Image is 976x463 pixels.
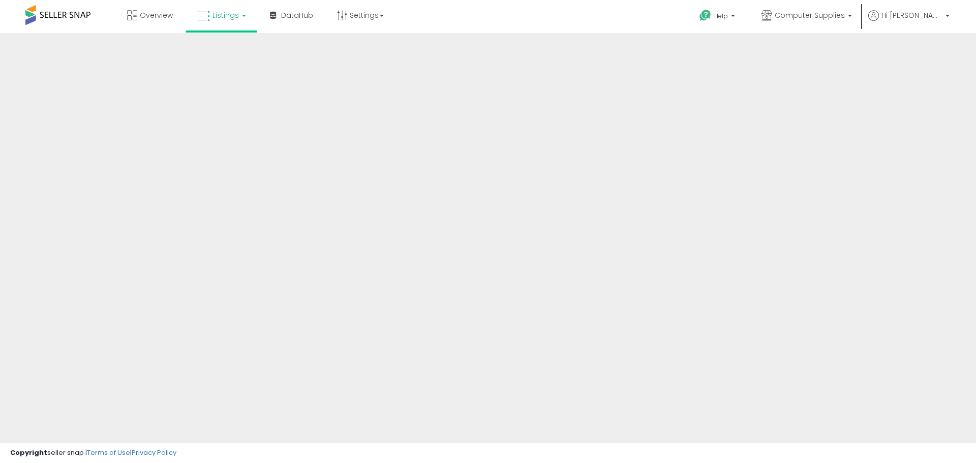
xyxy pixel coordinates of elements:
[775,10,845,20] span: Computer Supplies
[140,10,173,20] span: Overview
[132,448,176,457] a: Privacy Policy
[699,9,712,22] i: Get Help
[10,448,47,457] strong: Copyright
[212,10,239,20] span: Listings
[87,448,130,457] a: Terms of Use
[881,10,942,20] span: Hi [PERSON_NAME]
[714,12,728,20] span: Help
[868,10,950,33] a: Hi [PERSON_NAME]
[691,2,745,33] a: Help
[281,10,313,20] span: DataHub
[10,448,176,458] div: seller snap | |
